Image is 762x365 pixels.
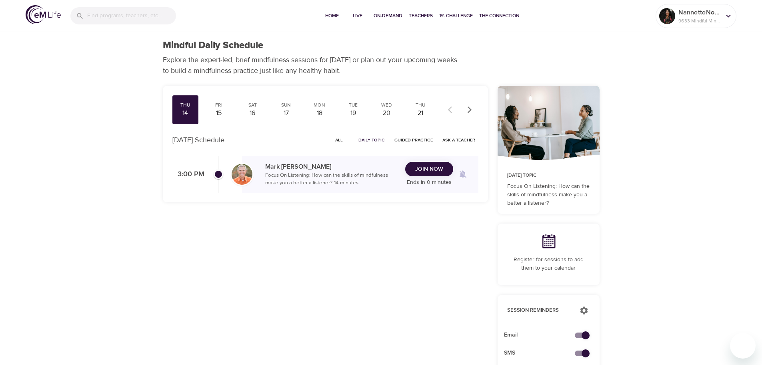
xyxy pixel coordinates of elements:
[209,102,229,109] div: Fri
[504,349,580,357] span: SMS
[659,8,675,24] img: Remy Sharp
[176,102,196,109] div: Thu
[355,134,388,146] button: Daily Topic
[265,162,399,171] p: Mark [PERSON_NAME]
[678,8,721,17] p: NannetteNoelle
[87,7,176,24] input: Find programs, teachers, etc...
[439,134,478,146] button: Ask a Teacher
[26,5,61,24] img: logo
[343,102,363,109] div: Tue
[322,12,342,20] span: Home
[374,12,402,20] span: On-Demand
[409,12,433,20] span: Teachers
[405,162,453,177] button: Join Now
[391,134,436,146] button: Guided Practice
[343,109,363,118] div: 19
[410,109,430,118] div: 21
[242,109,262,118] div: 16
[242,102,262,109] div: Sat
[330,136,349,144] span: All
[172,135,224,145] p: [DATE] Schedule
[358,136,385,144] span: Daily Topic
[377,109,397,118] div: 20
[507,256,590,272] p: Register for sessions to add them to your calendar
[265,171,399,187] p: Focus On Listening: How can the skills of mindfulness make you a better a listener? · 14 minutes
[453,165,472,184] span: Remind me when a class goes live every Thursday at 3:00 PM
[276,102,296,109] div: Sun
[326,134,352,146] button: All
[394,136,433,144] span: Guided Practice
[410,102,430,109] div: Thu
[163,40,263,51] h1: Mindful Daily Schedule
[507,307,572,315] p: Session Reminders
[439,12,473,20] span: 1% Challenge
[504,331,580,339] span: Email
[172,169,204,180] p: 3:00 PM
[678,17,721,24] p: 9633 Mindful Minutes
[163,54,463,76] p: Explore the expert-led, brief mindfulness sessions for [DATE] or plan out your upcoming weeks to ...
[479,12,519,20] span: The Connection
[232,164,252,185] img: Mark_Pirtle-min.jpg
[310,102,330,109] div: Mon
[730,333,756,359] iframe: Button to launch messaging window
[348,12,367,20] span: Live
[209,109,229,118] div: 15
[442,136,475,144] span: Ask a Teacher
[176,109,196,118] div: 14
[276,109,296,118] div: 17
[507,172,590,179] p: [DATE] Topic
[377,102,397,109] div: Wed
[507,182,590,208] p: Focus On Listening: How can the skills of mindfulness make you a better a listener?
[310,109,330,118] div: 18
[405,178,453,187] p: Ends in 0 minutes
[415,164,443,174] span: Join Now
